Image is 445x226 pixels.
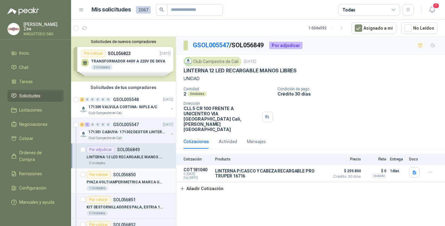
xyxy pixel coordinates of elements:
div: Club Campestre de Cali [184,57,241,66]
a: Manuales y ayuda [7,196,64,208]
div: Incluido [372,173,386,178]
button: No Leídos [401,22,438,34]
span: Manuales y ayuda [19,199,54,206]
p: Cotización [184,157,211,161]
p: Club Campestre de Cali [88,111,122,116]
span: Negociaciones [19,121,48,128]
img: Logo peakr [7,7,39,15]
span: Tareas [19,78,33,85]
p: SOL056850 [113,173,136,177]
p: KIT DESTORNILLADORES PALA, ESTRIA 10 PZS STANLEY 66676 - 840 [87,204,163,210]
span: Órdenes de Compra [19,149,58,163]
p: Club Campestre de Cali [88,136,122,141]
a: 3 1 0 0 0 0 GSOL005547[DATE] Company Logo171301 CABUYA- 171302 DESTOR LINTER- 171305 PINZAClub Ca... [80,121,175,141]
p: CLL 5 CR 100 FRENTE A UNICENTRO VIA [GEOGRAPHIC_DATA] Cali , [PERSON_NAME][GEOGRAPHIC_DATA] [184,106,260,132]
p: SOL056851 [113,198,136,202]
span: Crédito 30 días [330,175,361,178]
span: C: [DATE] [184,172,211,176]
a: Cotizar [7,133,64,144]
img: Company Logo [8,23,19,35]
div: 0 [106,97,111,102]
a: Negociaciones [7,118,64,130]
p: Crédito 30 días [278,91,443,96]
p: Cantidad [184,87,273,91]
p: SOL056849 [117,147,140,152]
p: 1 días [390,167,405,175]
a: Inicio [7,47,64,59]
p: LINTERNA 12 LED RECARGABLE MANOS LIBRES [184,67,297,74]
span: Chat [19,64,28,71]
span: Cotizar [19,135,33,142]
p: Condición de pago [278,87,443,91]
span: Inicio [19,50,29,57]
p: / SOL056849 [193,41,264,50]
span: Licitaciones [19,107,42,113]
a: Por cotizarSOL056850PINZA VOLTIAMPERIMETRICA MARCA UNIT: UT202A+1 Unidades [71,168,176,194]
button: Asignado a mi [351,22,396,34]
div: 0 [106,122,111,127]
span: Configuración [19,185,46,191]
a: GSOL005547 [193,41,229,49]
p: Precio [330,157,361,161]
div: Cotizaciones [184,138,209,145]
div: 0 [101,122,105,127]
div: 2 [80,97,84,102]
p: 171301 CABUYA- 171302 DESTOR LINTER- 171305 PINZA [88,129,165,135]
span: 7 [433,3,439,9]
p: [DATE] [163,122,173,128]
span: 2067 [136,6,151,14]
p: GSOL005548 [113,97,139,102]
p: Producto [215,157,326,161]
div: 1 - 50 de 592 [308,23,346,33]
a: Por cotizarSOL056851KIT DESTORNILLADORES PALA, ESTRIA 10 PZS STANLEY 66676 - 8402 Unidades [71,194,176,219]
p: COT181040 [184,167,211,172]
div: 0 [95,122,100,127]
a: Por adjudicarSOL056849LINTERNA 12 LED RECARGABLE MANOS LIBRES2 Unidades [71,143,176,168]
img: Company Logo [185,58,192,65]
a: Configuración [7,182,64,194]
p: [PERSON_NAME] Zea [23,22,64,31]
p: PINZA VOLTIAMPERIMETRICA MARCA UNIT: UT202A+ [87,179,163,185]
p: MAQUITODO SAS [23,32,64,36]
div: 0 [95,97,100,102]
div: Por adjudicar [87,146,115,153]
p: LINTERNA 12 LED RECARGABLE MANOS LIBRES [87,154,163,160]
p: $ 0 [365,167,386,175]
div: Solicitudes de tus compradores [71,82,176,93]
a: Solicitudes [7,90,64,102]
a: 2 0 0 0 0 0 GSOL005548[DATE] Company Logo171309 VALVULA CORTINA- NIPLE A/CClub Campestre de Cali [80,96,175,116]
div: Por cotizar [87,171,111,178]
div: Unidades [188,92,207,96]
p: Entrega [390,157,405,161]
span: Exp: [DATE] [184,176,211,180]
p: LINTERNA P/CASCO Y CABEZA RECARGABLE PRO TRUPER 16716 [215,168,326,178]
div: 3 [80,122,84,127]
button: 7 [426,4,438,15]
p: GSOL005547 [113,122,139,127]
span: $ 259.800 [330,167,361,175]
p: Docs [409,157,422,161]
span: Solicitudes [19,92,40,99]
p: [DATE] [163,97,173,103]
p: UNIDAD [184,75,438,82]
a: Licitaciones [7,104,64,116]
span: search [159,7,164,12]
a: Tareas [7,76,64,87]
p: 2 [184,91,186,96]
span: Remisiones [19,170,42,177]
div: 1 Unidades [87,186,108,191]
div: 0 [101,97,105,102]
h1: Mis solicitudes [91,5,131,14]
div: 0 [85,97,90,102]
button: Solicitudes de nuevos compradores [74,39,173,44]
div: Por adjudicar [269,42,303,49]
div: 2 Unidades [87,161,108,166]
div: Mensajes [247,138,266,145]
div: 0 [90,97,95,102]
div: Solicitudes de nuevos compradoresPor cotizarSOL056823[DATE] TRANSFORMADOR 440V A 220V DE 5KVA2 Un... [71,37,176,82]
div: Actividad [219,138,237,145]
a: Remisiones [7,168,64,180]
div: 2 Unidades [87,211,108,216]
p: Flete [365,157,386,161]
button: Añadir Cotización [176,182,227,195]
